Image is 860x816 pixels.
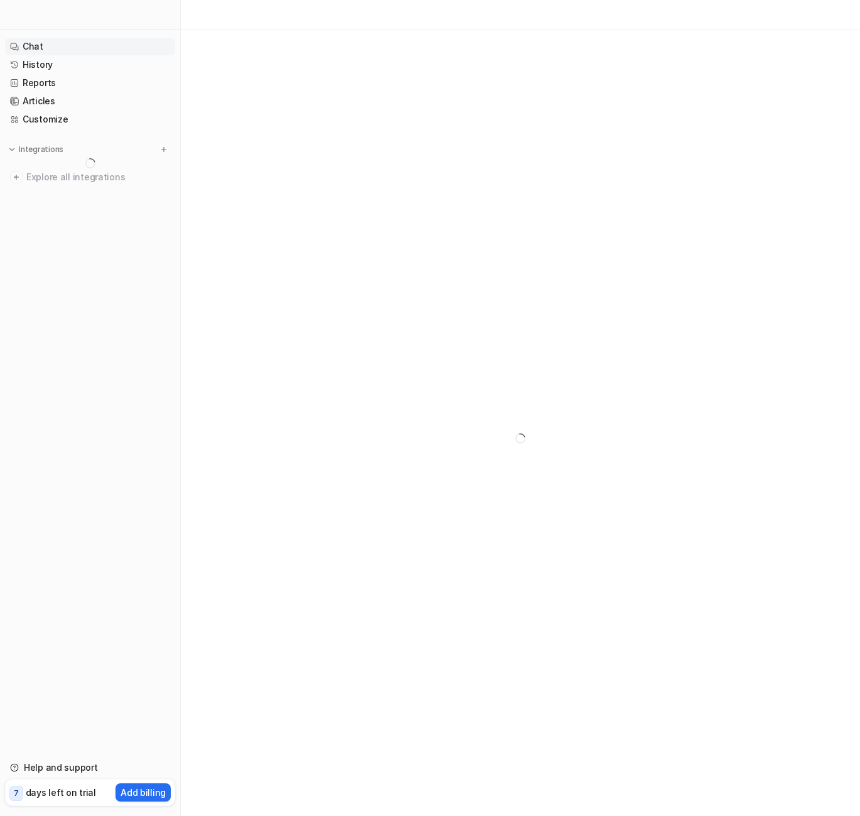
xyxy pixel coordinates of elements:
[14,788,19,799] p: 7
[26,786,96,799] p: days left on trial
[10,171,23,183] img: explore all integrations
[5,38,175,55] a: Chat
[5,143,67,156] button: Integrations
[8,145,16,154] img: expand menu
[159,145,168,154] img: menu_add.svg
[5,92,175,110] a: Articles
[19,144,63,155] p: Integrations
[116,783,171,802] button: Add billing
[121,786,166,799] p: Add billing
[5,759,175,776] a: Help and support
[5,168,175,186] a: Explore all integrations
[5,74,175,92] a: Reports
[5,56,175,73] a: History
[5,111,175,128] a: Customize
[26,167,170,187] span: Explore all integrations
